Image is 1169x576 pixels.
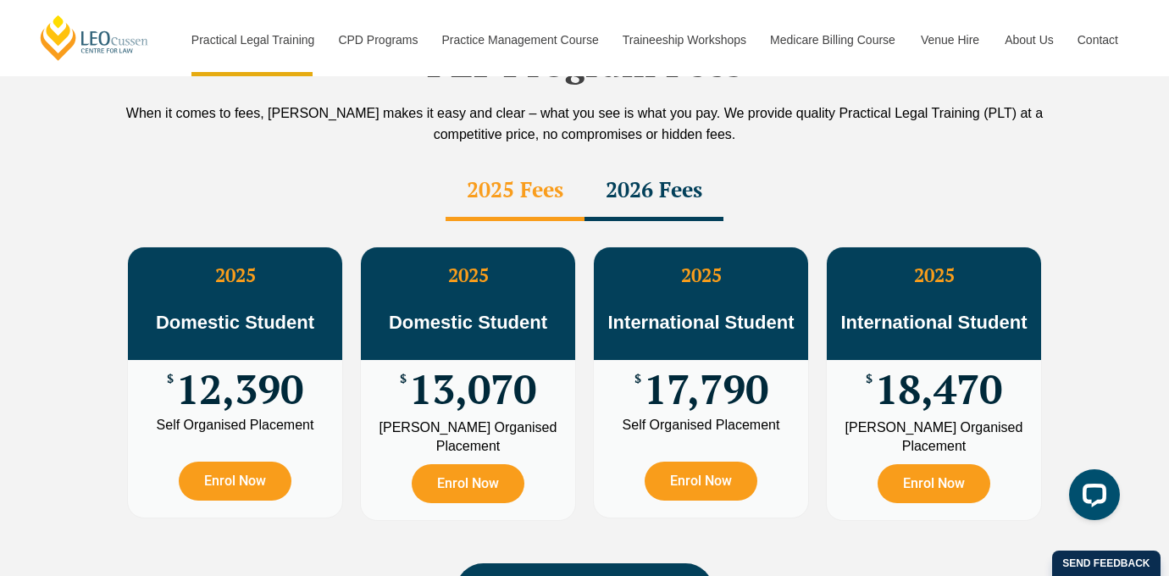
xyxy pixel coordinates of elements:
[429,3,610,76] a: Practice Management Course
[167,373,174,385] span: $
[156,312,314,333] span: Domestic Student
[141,418,330,432] div: Self Organised Placement
[992,3,1065,76] a: About Us
[446,162,584,221] div: 2025 Fees
[179,3,326,76] a: Practical Legal Training
[757,3,908,76] a: Medicare Billing Course
[1065,3,1131,76] a: Contact
[645,462,757,501] a: Enrol Now
[179,462,291,501] a: Enrol Now
[908,3,992,76] a: Venue Hire
[584,162,723,221] div: 2026 Fees
[839,418,1028,456] div: [PERSON_NAME] Organised Placement
[827,264,1041,286] h3: 2025
[102,102,1067,145] div: When it comes to fees, [PERSON_NAME] makes it easy and clear – what you see is what you pay. We p...
[176,373,303,406] span: 12,390
[374,418,562,456] div: [PERSON_NAME] Organised Placement
[389,312,547,333] span: Domestic Student
[875,373,1002,406] span: 18,470
[38,14,151,62] a: [PERSON_NAME] Centre for Law
[409,373,536,406] span: 13,070
[102,42,1067,85] h2: PLT Program Fees
[1055,462,1127,534] iframe: LiveChat chat widget
[644,373,768,406] span: 17,790
[361,264,575,286] h3: 2025
[128,264,342,286] h3: 2025
[610,3,757,76] a: Traineeship Workshops
[634,373,641,385] span: $
[412,464,524,503] a: Enrol Now
[608,312,795,333] span: International Student
[325,3,429,76] a: CPD Programs
[607,418,795,432] div: Self Organised Placement
[866,373,873,385] span: $
[400,373,407,385] span: $
[841,312,1028,333] span: International Student
[878,464,990,503] a: Enrol Now
[594,264,808,286] h3: 2025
